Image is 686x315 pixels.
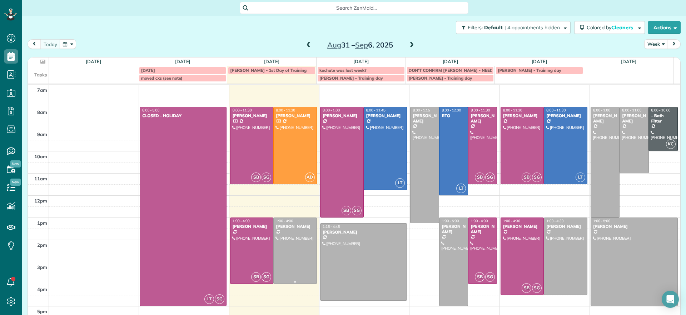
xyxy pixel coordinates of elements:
div: [PERSON_NAME] [322,113,362,118]
span: Default [484,24,503,31]
div: [PERSON_NAME] [503,113,542,118]
div: [PERSON_NAME] [593,224,676,229]
span: New [10,160,21,167]
button: Actions [648,21,681,34]
span: SG [262,172,271,182]
span: 3pm [37,264,47,270]
span: 12pm [34,198,47,204]
span: [PERSON_NAME] - 1st Day of Training [230,67,307,73]
span: 8:00 - 1:00 [593,108,610,112]
span: 8:00 - 11:00 [622,108,641,112]
span: SB [475,172,484,182]
div: [PERSON_NAME] [275,224,315,229]
span: [PERSON_NAME] - Training day [498,67,561,73]
h2: 31 – 6, 2025 [315,41,405,49]
span: SG [215,294,224,304]
span: moved cxs (see note) [141,75,183,81]
a: [DATE] [353,59,369,64]
span: 1:00 - 4:30 [503,219,520,223]
span: 8:00 - 11:30 [276,108,295,112]
span: | 4 appointments hidden [504,24,560,31]
span: [PERSON_NAME] - Training day [319,75,383,81]
a: [DATE] [621,59,636,64]
span: 8:00 - 1:00 [323,108,340,112]
span: Sep [355,40,368,49]
div: [PERSON_NAME] [275,113,315,118]
span: 8:00 - 11:45 [366,108,386,112]
span: 11am [34,176,47,181]
div: Open Intercom Messenger [662,291,679,308]
span: SG [352,206,362,215]
div: [PERSON_NAME] [622,113,646,124]
span: kochute was last week? [319,67,367,73]
button: Week [644,39,668,49]
div: - Bath Fitter [651,113,675,124]
a: Filters: Default | 4 appointments hidden [452,21,571,34]
span: SB [522,283,531,293]
span: SG [485,172,495,182]
span: DON'T CONFIRM [PERSON_NAME] - NEED [PERSON_NAME] [409,67,529,73]
span: 1:00 - 4:00 [471,219,488,223]
span: SG [532,283,542,293]
a: [DATE] [443,59,458,64]
span: LT [456,184,466,193]
span: AD [305,172,315,182]
a: [DATE] [264,59,279,64]
span: SG [262,272,271,282]
div: [PERSON_NAME] [322,230,405,235]
div: [PERSON_NAME] [503,224,542,229]
span: LT [395,178,405,188]
div: [PERSON_NAME] [232,113,272,118]
span: SG [532,172,542,182]
span: 10am [34,154,47,159]
a: [DATE] [175,59,190,64]
span: LT [204,294,214,304]
span: 8:00 - 5:00 [142,108,159,112]
div: RTO [441,113,466,118]
span: 8:00 - 11:30 [546,108,566,112]
span: 1:00 - 4:00 [276,219,293,223]
span: 1:00 - 5:00 [593,219,610,223]
button: today [40,39,60,49]
span: LT [576,172,585,182]
span: SB [251,172,261,182]
span: 7am [37,87,47,93]
div: [PERSON_NAME] [441,224,466,234]
button: next [667,39,681,49]
span: 8:00 - 12:00 [442,108,461,112]
button: prev [28,39,41,49]
span: KC [666,139,676,149]
a: [DATE] [532,59,547,64]
span: [DATE] [141,67,155,73]
span: 8:00 - 11:30 [471,108,490,112]
div: [PERSON_NAME] [470,113,495,124]
span: Colored by [587,24,636,31]
span: 1pm [37,220,47,226]
span: 1:00 - 4:00 [233,219,250,223]
div: [PERSON_NAME] [546,224,585,229]
span: SB [522,172,531,182]
span: 1:00 - 5:00 [442,219,459,223]
span: SB [475,272,484,282]
div: [PERSON_NAME] [412,113,437,124]
span: 1:15 - 4:45 [323,224,340,229]
div: [PERSON_NAME] [232,224,272,229]
span: Cleaners [611,24,634,31]
span: SB [251,272,261,282]
div: [PERSON_NAME] [470,224,495,234]
span: 9am [37,131,47,137]
span: [PERSON_NAME] - Training day [409,75,472,81]
span: 2pm [37,242,47,248]
span: 4pm [37,286,47,292]
div: [PERSON_NAME] [366,113,405,118]
span: SB [342,206,351,215]
span: 8:00 - 11:30 [503,108,522,112]
div: [PERSON_NAME] [546,113,585,118]
a: [DATE] [86,59,101,64]
button: Colored byCleaners [574,21,645,34]
div: CLOSED - HOLIDAY [142,113,224,118]
button: Filters: Default | 4 appointments hidden [456,21,571,34]
span: Filters: [468,24,483,31]
span: SG [485,272,495,282]
span: Aug [327,40,341,49]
